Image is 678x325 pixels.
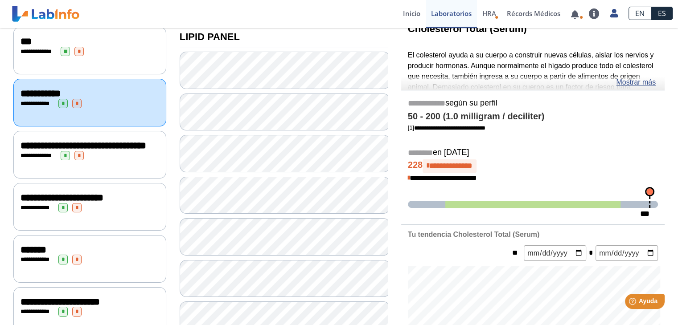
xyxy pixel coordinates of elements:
[408,124,485,131] a: [1]
[408,50,658,146] p: El colesterol ayuda a su cuerpo a construir nuevas células, aislar los nervios y producir hormona...
[408,159,658,173] h4: 228
[599,290,668,315] iframe: Help widget launcher
[180,31,240,42] b: LIPID PANEL
[596,245,658,261] input: mm/dd/yyyy
[524,245,586,261] input: mm/dd/yyyy
[408,148,658,158] h5: en [DATE]
[408,23,527,34] b: Cholesterol Total (Serum)
[629,7,651,20] a: EN
[408,231,539,238] b: Tu tendencia Cholesterol Total (Serum)
[482,9,496,18] span: HRA
[616,77,656,88] a: Mostrar más
[408,111,658,122] h4: 50 - 200 (1.0 milligram / deciliter)
[408,98,658,109] h5: según su perfil
[651,7,673,20] a: ES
